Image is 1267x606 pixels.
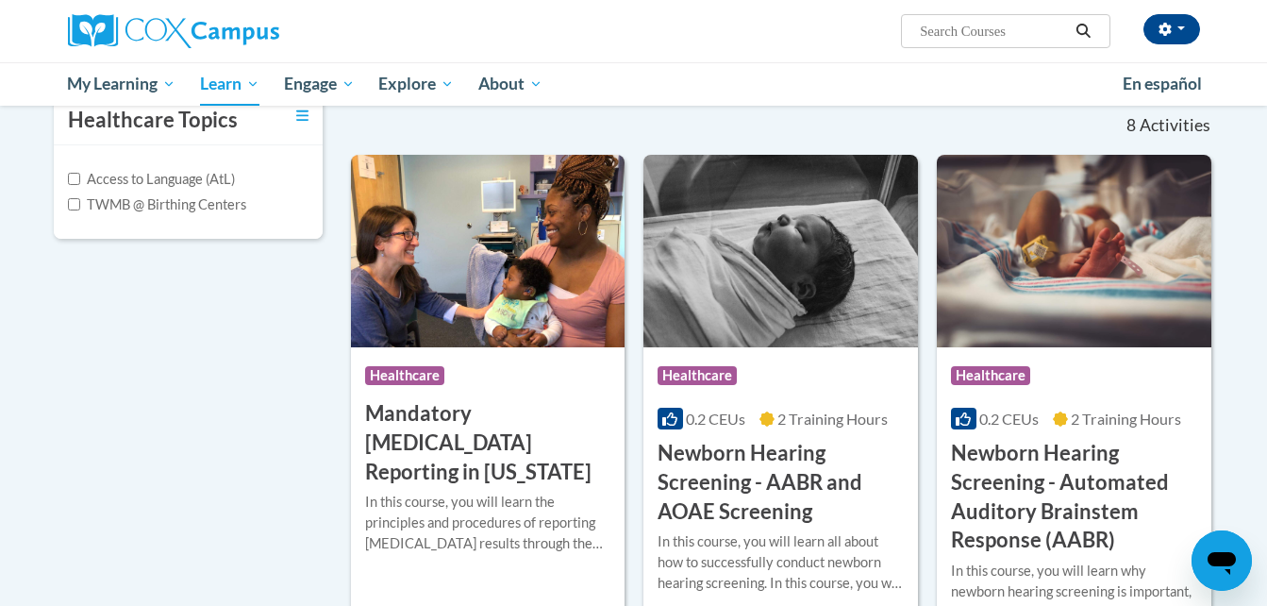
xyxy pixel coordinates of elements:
[188,62,272,106] a: Learn
[777,410,888,428] span: 2 Training Hours
[365,399,611,486] h3: Mandatory [MEDICAL_DATA] Reporting in [US_STATE]
[68,198,80,210] input: Checkbox for Options
[1192,530,1252,591] iframe: Button to launch messaging window
[1123,74,1202,93] span: En español
[68,106,238,135] h3: Healthcare Topics
[466,62,555,106] a: About
[68,169,235,190] label: Access to Language (AtL)
[1143,14,1200,44] button: Account Settings
[272,62,367,106] a: Engage
[1069,20,1097,42] button: Search
[351,155,625,347] img: Course Logo
[296,106,308,126] a: Toggle collapse
[979,410,1039,428] span: 0.2 CEUs
[1071,410,1181,428] span: 2 Training Hours
[478,73,542,95] span: About
[918,20,1069,42] input: Search Courses
[937,155,1211,347] img: Course Logo
[68,194,246,215] label: TWMB @ Birthing Centers
[366,62,466,106] a: Explore
[686,410,745,428] span: 0.2 CEUs
[1126,115,1136,136] span: 8
[365,366,444,385] span: Healthcare
[56,62,189,106] a: My Learning
[68,173,80,185] input: Checkbox for Options
[68,14,279,48] img: Cox Campus
[658,366,737,385] span: Healthcare
[1140,115,1210,136] span: Activities
[365,492,611,554] div: In this course, you will learn the principles and procedures of reporting [MEDICAL_DATA] results ...
[67,73,175,95] span: My Learning
[951,366,1030,385] span: Healthcare
[284,73,355,95] span: Engage
[643,155,918,347] img: Course Logo
[68,14,426,48] a: Cox Campus
[200,73,259,95] span: Learn
[40,62,1228,106] div: Main menu
[378,73,454,95] span: Explore
[658,531,904,594] div: In this course, you will learn all about how to successfully conduct newborn hearing screening. I...
[1110,64,1214,104] a: En español
[951,439,1197,555] h3: Newborn Hearing Screening - Automated Auditory Brainstem Response (AABR)
[658,439,904,526] h3: Newborn Hearing Screening - AABR and AOAE Screening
